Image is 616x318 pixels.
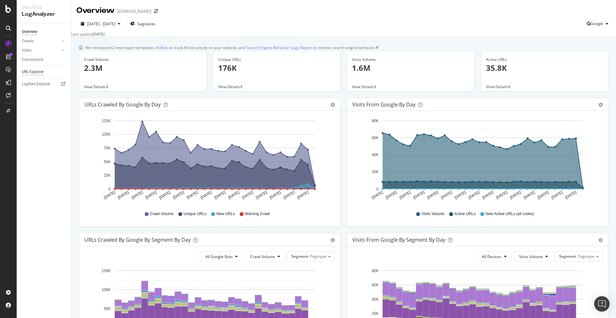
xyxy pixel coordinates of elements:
a: Visits [22,47,60,54]
span: Pagetype [578,254,595,259]
div: Last update [71,31,105,37]
div: LogAnalyzer [22,11,66,18]
text: [DATE] [117,190,130,200]
text: [DATE] [398,190,411,200]
div: Visits [22,47,31,54]
a: Conversions [22,56,66,63]
button: All Devices [476,251,512,262]
span: Pagetype [310,254,327,259]
text: [DATE] [454,190,467,200]
text: [DATE] [523,190,536,200]
span: Visits Volume [421,211,444,217]
svg: A chart. [352,116,603,205]
div: gear [598,103,603,107]
text: [DATE] [468,190,481,200]
div: We introduced 2 new report templates: to track AI bot activity on your website, and to monitor se... [85,45,376,51]
text: [DATE] [371,190,384,200]
span: All Google Bots [205,254,233,259]
span: All Devices [482,254,501,259]
span: New URLs [216,211,235,217]
div: Unique URLs [218,57,336,63]
text: 20K [372,312,379,316]
a: Overview [22,29,66,35]
button: close banner [374,44,380,52]
p: 35.8K [486,63,603,73]
text: 80K [372,269,379,273]
text: [DATE] [537,190,550,200]
text: [DATE] [269,190,282,200]
text: 25K [104,173,111,178]
div: Visits from Google by day [352,101,415,108]
text: [DATE] [172,190,185,200]
span: Crawl Volume [250,254,275,259]
div: Visits Volume [352,57,469,63]
text: [DATE] [551,190,563,200]
a: URL Explorer [22,69,66,75]
div: Analytics [22,5,66,11]
span: New Active URLs (all codes) [485,211,534,217]
text: 150K [102,269,111,273]
span: View Details [352,84,374,89]
span: Segments [137,21,155,27]
div: arrow-right-arrow-left [154,9,158,13]
text: 0 [108,187,111,191]
text: [DATE] [482,190,494,200]
span: Warning Crawl [245,211,270,217]
div: Conversions [22,56,43,63]
text: 60K [372,136,379,140]
span: Google [590,21,603,26]
text: 100K [102,132,111,137]
span: Segment [291,254,308,259]
text: 125K [102,119,111,123]
text: [DATE] [255,190,268,200]
text: [DATE] [385,190,398,200]
text: [DATE] [186,190,199,200]
text: 75K [104,146,111,150]
svg: A chart. [84,116,335,205]
text: [DATE] [564,190,577,200]
div: info banner [79,45,608,51]
div: URLs Crawled by Google by day [84,101,161,108]
div: Open Intercom Messenger [594,296,610,312]
div: Crawls [22,38,34,45]
text: 100K [102,288,111,292]
text: 0 [376,187,379,191]
div: Overview [22,29,37,35]
div: Logfiles Explorer [22,81,50,88]
div: [DATE] [92,31,105,37]
div: URLs Crawled by Google By Segment By Day [84,237,191,243]
button: [DATE] - [DATE] [76,21,125,27]
div: Visits from Google By Segment By Day [352,237,445,243]
a: AI Bots [156,45,168,50]
span: View Details [218,84,240,89]
span: Crawl Volume [150,211,174,217]
div: gear [330,238,335,242]
p: 1.6M [352,63,469,73]
p: 2.3M [84,63,201,73]
span: Visits Volume [519,254,543,259]
button: Visits Volume [514,251,553,262]
div: gear [330,103,335,107]
text: [DATE] [509,190,522,200]
text: 50K [104,160,111,164]
div: Crawl Volume [84,57,201,63]
span: View Details [84,84,106,89]
text: 20K [372,170,379,174]
div: Overview [76,5,115,16]
p: 176K [218,63,336,73]
text: 60K [372,283,379,288]
text: 80K [372,119,379,123]
text: 40K [372,297,379,302]
div: [DOMAIN_NAME] [117,8,151,14]
text: [DATE] [412,190,425,200]
text: [DATE] [296,190,309,200]
button: Segments [130,19,155,29]
span: [DATE] - [DATE] [87,21,115,27]
span: Active URLs [454,211,475,217]
text: 50K [104,307,111,311]
button: Google [587,19,611,29]
button: Crawl Volume [245,251,286,262]
text: [DATE] [158,190,171,200]
text: [DATE] [283,190,295,200]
